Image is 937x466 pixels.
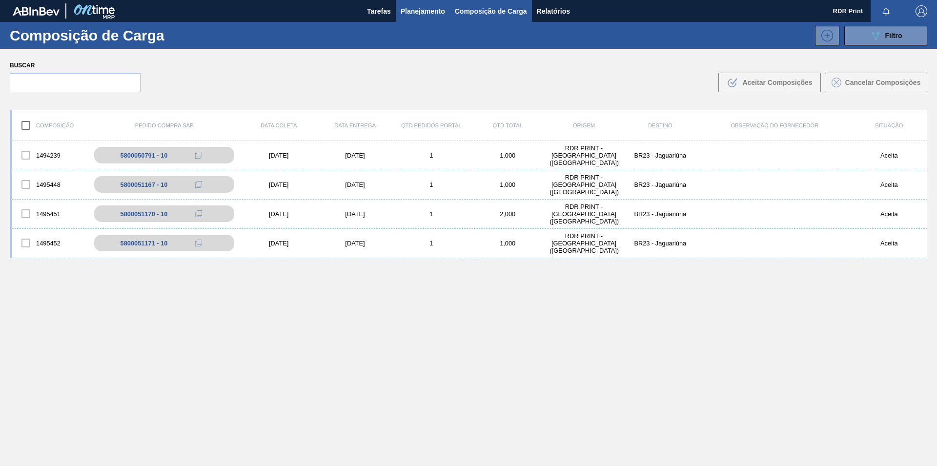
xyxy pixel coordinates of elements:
div: 5800051171 - 10 [121,240,168,247]
button: Filtro [844,26,927,45]
div: 1495451 [12,203,88,224]
span: Composição de Carga [455,5,527,17]
label: Buscar [10,59,141,73]
div: 1 [393,240,469,247]
div: Destino [622,122,698,128]
span: Cancelar Composições [845,79,921,86]
span: Planejamento [401,5,445,17]
div: Observação do Fornecedor [698,122,851,128]
span: Tarefas [367,5,391,17]
div: 1495448 [12,174,88,195]
div: 1,000 [469,152,546,159]
button: Cancelar Composições [825,73,927,92]
div: [DATE] [241,210,317,218]
div: 1 [393,152,469,159]
div: Aceita [851,240,927,247]
div: Origem [546,122,622,128]
div: [DATE] [317,181,393,188]
img: TNhmsLtSVTkK8tSr43FrP2fwEKptu5GPRR3wAAAABJRU5ErkJggg== [13,7,60,16]
div: 1,000 [469,240,546,247]
div: Aceita [851,181,927,188]
div: Qtd Pedidos Portal [393,122,469,128]
div: 1494239 [12,145,88,165]
div: BR23 - Jaguariúna [622,240,698,247]
div: Data entrega [317,122,393,128]
div: [DATE] [241,181,317,188]
div: RDR PRINT - PETRÓPOLIS (RJ) [546,174,622,196]
div: RDR PRINT - PETRÓPOLIS (RJ) [546,232,622,254]
span: Aceitar Composições [742,79,812,86]
div: [DATE] [317,240,393,247]
div: [DATE] [241,152,317,159]
div: Situação [851,122,927,128]
div: Copiar [189,208,208,220]
div: RDR PRINT - PETRÓPOLIS (RJ) [546,144,622,166]
span: Relatórios [537,5,570,17]
div: Copiar [189,237,208,249]
div: Composição [12,115,88,136]
div: 5800051170 - 10 [121,210,168,218]
div: Pedido Compra SAP [88,122,241,128]
h1: Composição de Carga [10,30,171,41]
div: [DATE] [317,152,393,159]
div: 1 [393,181,469,188]
div: Aceita [851,152,927,159]
span: Filtro [885,32,902,40]
div: Copiar [189,149,208,161]
div: Nova Composição [810,26,839,45]
div: Aceita [851,210,927,218]
div: Copiar [189,179,208,190]
div: 5800050791 - 10 [121,152,168,159]
div: BR23 - Jaguariúna [622,152,698,159]
div: BR23 - Jaguariúna [622,210,698,218]
div: BR23 - Jaguariúna [622,181,698,188]
div: Data coleta [241,122,317,128]
div: 2,000 [469,210,546,218]
div: [DATE] [317,210,393,218]
div: Qtd Total [469,122,546,128]
div: 1,000 [469,181,546,188]
div: 1495452 [12,233,88,253]
button: Notificações [871,4,902,18]
div: [DATE] [241,240,317,247]
div: 1 [393,210,469,218]
img: Logout [916,5,927,17]
div: 5800051167 - 10 [121,181,168,188]
div: RDR PRINT - PETRÓPOLIS (RJ) [546,203,622,225]
button: Aceitar Composições [718,73,821,92]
